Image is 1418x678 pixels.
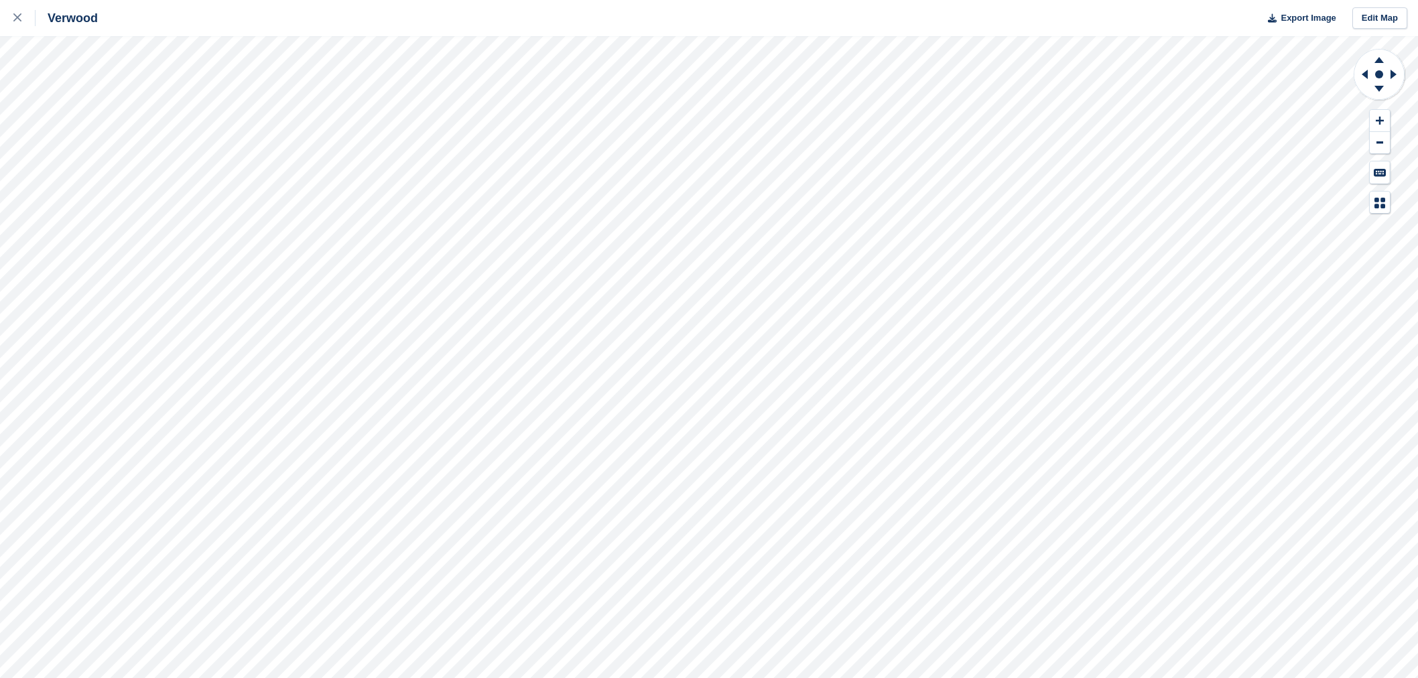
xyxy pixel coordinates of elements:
[1370,110,1390,132] button: Zoom In
[36,10,98,26] div: Verwood
[1370,192,1390,214] button: Map Legend
[1281,11,1336,25] span: Export Image
[1370,132,1390,154] button: Zoom Out
[1370,161,1390,184] button: Keyboard Shortcuts
[1352,7,1407,29] a: Edit Map
[1260,7,1336,29] button: Export Image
